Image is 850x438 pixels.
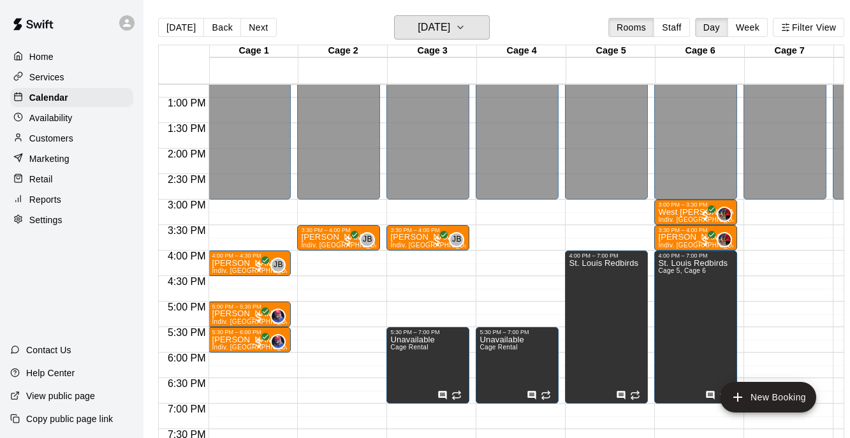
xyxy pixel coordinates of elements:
span: Recurring event [630,390,640,400]
a: Customers [10,129,133,148]
span: James Beirne [275,258,286,273]
a: Settings [10,210,133,230]
div: Cage 1 [209,45,298,57]
span: 5:00 PM [165,302,209,312]
span: All customers have paid [253,311,265,324]
div: Cage 7 [745,45,834,57]
div: 5:30 PM – 7:00 PM: Unavailable [476,327,559,404]
svg: Has notes [616,390,626,400]
button: Next [240,18,276,37]
div: 3:30 PM – 4:00 PM: Louie Calcaterra [654,225,737,251]
svg: Has notes [527,390,537,400]
span: Cage Rental [480,344,517,351]
span: 2:00 PM [165,149,209,159]
button: Day [695,18,728,37]
span: 1:00 PM [165,98,209,108]
span: 6:30 PM [165,378,209,389]
a: Calendar [10,88,133,107]
p: Availability [29,112,73,124]
div: John Beirne [449,232,464,247]
span: JB [274,259,283,272]
div: Cage 2 [298,45,388,57]
span: Indiv. [GEOGRAPHIC_DATA] [212,267,300,274]
span: Jacob Abraham [275,309,286,324]
p: Copy public page link [26,412,113,425]
button: [DATE] [394,15,490,40]
span: All customers have paid [253,337,265,349]
p: Marketing [29,152,70,165]
div: 4:00 PM – 7:00 PM [658,252,733,259]
div: 3:30 PM – 4:00 PM [301,227,376,233]
div: 5:00 PM – 5:30 PM: Sam Green [208,302,291,327]
button: Back [203,18,241,37]
div: 5:30 PM – 7:00 PM [390,329,465,335]
button: [DATE] [158,18,204,37]
span: 2:30 PM [165,174,209,185]
div: Jeramy Allerdissen [717,207,732,222]
div: Cage 5 [566,45,656,57]
span: Recurring event [541,390,551,400]
div: Jacob Abraham [270,309,286,324]
div: 3:30 PM – 4:00 PM [390,227,465,233]
div: 5:30 PM – 7:00 PM: Unavailable [386,327,469,404]
span: Indiv. [GEOGRAPHIC_DATA] [301,242,389,249]
span: Indiv. [GEOGRAPHIC_DATA] [390,242,478,249]
button: Week [728,18,768,37]
div: 4:00 PM – 4:30 PM [212,252,287,259]
span: All customers have paid [699,235,712,247]
span: Jeramy Allerdissen [722,207,732,222]
span: 3:00 PM [165,200,209,210]
span: 6:00 PM [165,353,209,363]
div: Jacob Abraham [270,334,286,349]
span: JB [363,233,372,246]
svg: Has notes [705,390,715,400]
div: 4:00 PM – 4:30 PM: Thomas Wilkinson [208,251,291,276]
span: 7:00 PM [165,404,209,414]
div: Retail [10,170,133,189]
span: Cage Rental [390,344,428,351]
span: All customers have paid [342,235,355,247]
a: Availability [10,108,133,128]
span: Indiv. [GEOGRAPHIC_DATA] [212,344,300,351]
span: Jacob Abraham [275,334,286,349]
span: 5:30 PM [165,327,209,338]
span: James Beirne [365,232,375,247]
div: 5:00 PM – 5:30 PM [212,303,287,310]
img: Jacob Abraham [272,335,284,348]
p: Services [29,71,64,84]
a: Home [10,47,133,66]
div: 5:30 PM – 6:00 PM [212,329,287,335]
span: All customers have paid [431,235,444,247]
button: add [720,382,816,412]
p: Home [29,50,54,63]
p: Help Center [26,367,75,379]
a: Services [10,68,133,87]
button: Filter View [773,18,844,37]
div: 4:00 PM – 7:00 PM [569,252,644,259]
div: 5:30 PM – 7:00 PM [480,329,555,335]
img: Jacob Abraham [272,310,284,323]
div: James Beirne [360,232,375,247]
svg: Has notes [437,390,448,400]
span: Indiv. [GEOGRAPHIC_DATA] [212,318,300,325]
span: 3:30 PM [165,225,209,236]
a: Reports [10,190,133,209]
p: Calendar [29,91,68,104]
img: Jeramy Allerdissen [718,208,731,221]
p: Contact Us [26,344,71,356]
button: Staff [654,18,690,37]
span: JB [452,233,462,246]
div: Cage 3 [388,45,477,57]
div: 5:30 PM – 6:00 PM: Sam Green [208,327,291,353]
span: John Beirne [454,232,464,247]
div: 4:00 PM – 7:00 PM: St. Louis Redbirds [565,251,648,404]
p: Customers [29,132,73,145]
div: Cage 4 [477,45,566,57]
a: Marketing [10,149,133,168]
